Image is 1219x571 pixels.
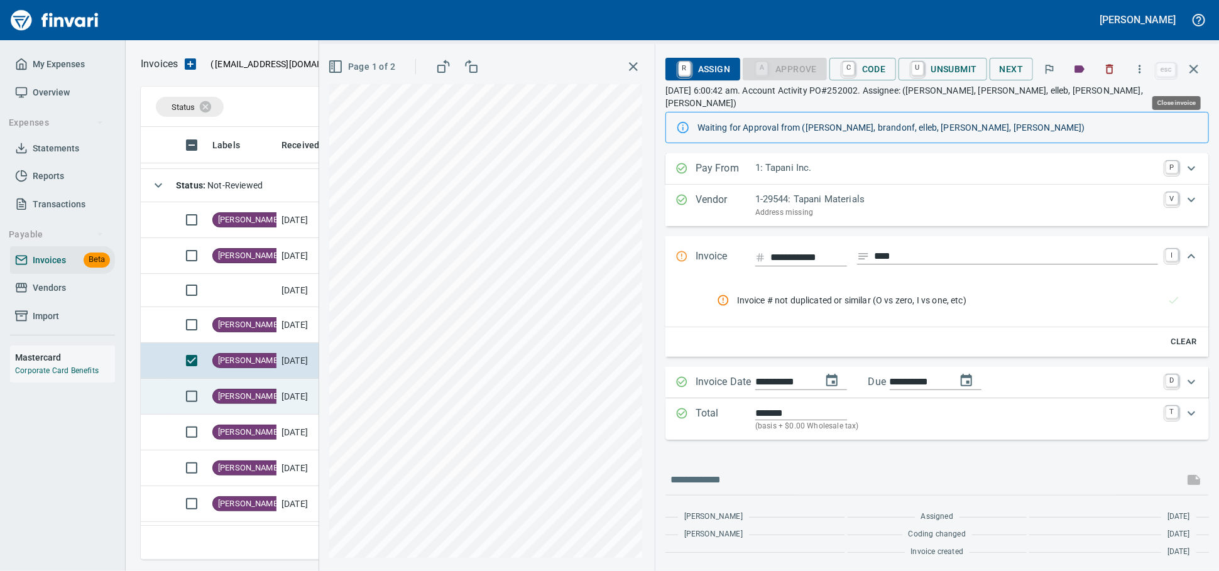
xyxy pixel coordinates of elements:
[331,59,395,75] span: Page 1 of 2
[10,246,115,275] a: InvoicesBeta
[176,180,263,190] span: Not-Reviewed
[9,227,104,242] span: Payable
[737,294,1169,307] span: Invoice # not duplicated or similar (O vs zero, I vs one, etc)
[696,249,755,266] p: Invoice
[665,153,1209,185] div: Expand
[84,253,110,267] span: Beta
[912,62,924,75] a: U
[33,141,79,156] span: Statements
[1000,62,1024,77] span: Next
[325,55,400,79] button: Page 1 of 2
[276,415,346,450] td: [DATE]
[4,111,109,134] button: Expenses
[212,138,240,153] span: Labels
[33,253,66,268] span: Invoices
[213,250,285,262] span: [PERSON_NAME]
[665,236,1209,278] div: Expand
[213,214,285,226] span: [PERSON_NAME]
[276,522,346,558] td: [DATE]
[141,57,178,72] p: Invoices
[1166,374,1178,387] a: D
[213,427,285,438] span: [PERSON_NAME]
[1167,511,1190,523] span: [DATE]
[178,57,203,72] button: Upload an Invoice
[951,366,981,396] button: change due date
[911,546,964,558] span: Invoice created
[276,238,346,274] td: [DATE]
[684,511,743,523] span: [PERSON_NAME]
[10,274,115,302] a: Vendors
[697,116,1198,139] div: Waiting for Approval from ([PERSON_NAME], brandonf, elleb, [PERSON_NAME], [PERSON_NAME])
[755,207,1158,219] p: Address missing
[665,279,1209,357] div: Expand
[1167,528,1190,541] span: [DATE]
[156,97,224,117] div: Status
[282,138,319,153] span: Received
[1126,55,1154,83] button: More
[276,486,346,522] td: [DATE]
[899,58,987,80] button: UUnsubmit
[1157,63,1176,77] a: esc
[707,284,1199,317] nav: rules from agents
[684,528,743,541] span: [PERSON_NAME]
[1100,13,1176,26] h5: [PERSON_NAME]
[203,58,362,70] p: ( )
[1036,55,1063,83] button: Flag
[1167,335,1201,349] span: Clear
[1066,55,1093,83] button: Labels
[10,134,115,163] a: Statements
[282,138,336,153] span: Received
[696,161,755,177] p: Pay From
[172,102,195,112] span: Status
[1166,161,1178,173] a: P
[213,355,285,367] span: [PERSON_NAME]
[921,511,953,523] span: Assigned
[990,58,1034,81] button: Next
[213,498,285,510] span: [PERSON_NAME]
[1167,546,1190,558] span: [DATE]
[696,406,755,433] p: Total
[665,398,1209,440] div: Expand
[8,5,102,35] img: Finvari
[696,374,755,391] p: Invoice Date
[665,58,740,80] button: RAssign
[213,391,285,403] span: [PERSON_NAME]
[10,162,115,190] a: Reports
[33,280,66,296] span: Vendors
[909,528,966,541] span: Coding changed
[1164,332,1204,352] button: Clear
[696,192,755,219] p: Vendor
[10,302,115,330] a: Import
[755,161,1158,175] p: 1: Tapani Inc.
[1166,192,1178,205] a: V
[857,250,870,263] svg: Invoice description
[15,351,115,364] h6: Mastercard
[665,84,1209,109] p: [DATE] 6:00:42 am. Account Activity PO#252002. Assignee: ([PERSON_NAME], [PERSON_NAME], elleb, [P...
[1166,406,1178,418] a: T
[213,319,285,331] span: [PERSON_NAME]
[1096,55,1123,83] button: Discard
[276,343,346,379] td: [DATE]
[276,379,346,415] td: [DATE]
[33,168,64,184] span: Reports
[276,202,346,238] td: [DATE]
[675,58,730,80] span: Assign
[276,450,346,486] td: [DATE]
[33,85,70,101] span: Overview
[9,115,104,131] span: Expenses
[10,50,115,79] a: My Expenses
[214,58,358,70] span: [EMAIL_ADDRESS][DOMAIN_NAME]
[755,192,1158,207] p: 1-29544: Tapani Materials
[665,185,1209,226] div: Expand
[839,58,886,80] span: Code
[868,374,928,389] p: Due
[755,420,1158,433] p: (basis + $0.00 Wholesale tax)
[1179,465,1209,495] span: This records your message into the invoice and notifies anyone mentioned
[15,366,99,375] a: Corporate Card Benefits
[33,197,85,212] span: Transactions
[10,79,115,107] a: Overview
[33,57,85,72] span: My Expenses
[141,57,178,72] nav: breadcrumb
[4,223,109,246] button: Payable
